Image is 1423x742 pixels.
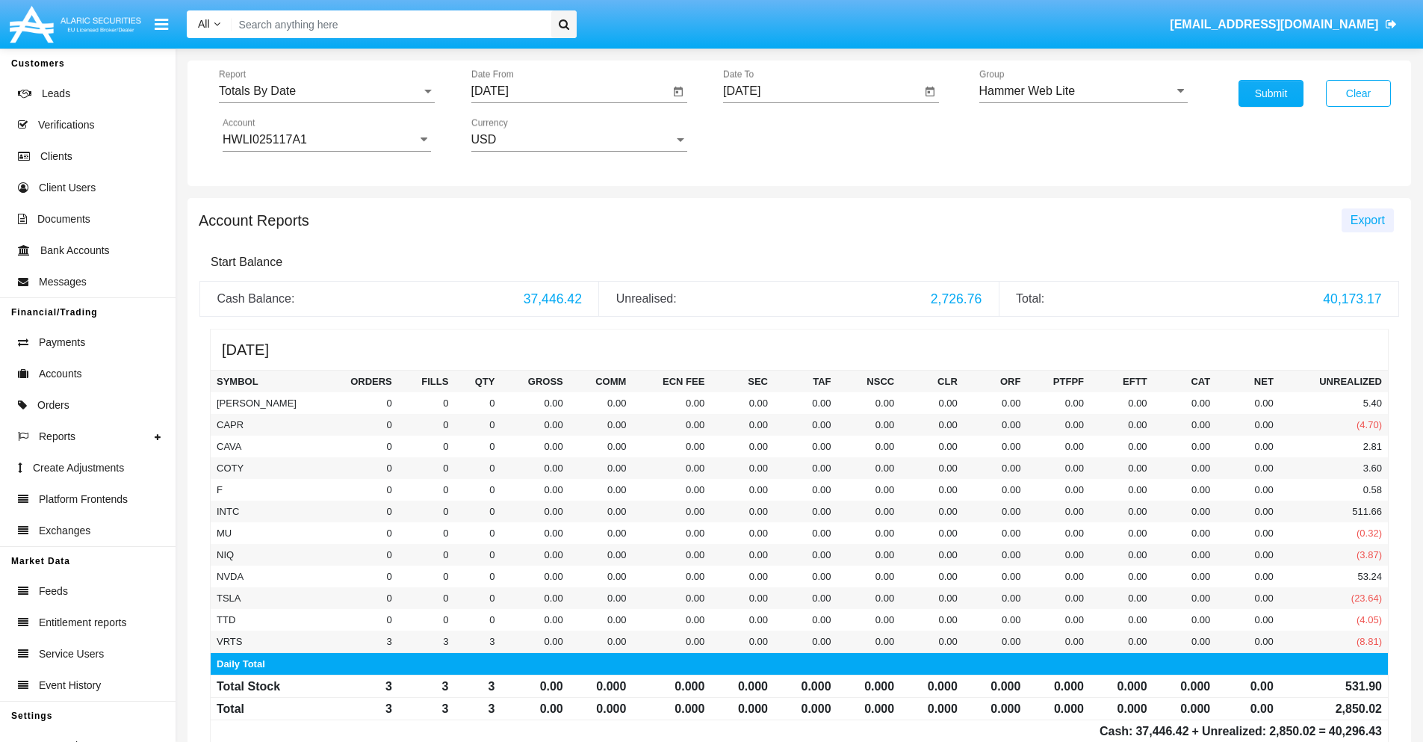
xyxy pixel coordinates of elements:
[837,414,901,436] td: 0.00
[500,566,568,587] td: 0.00
[900,436,964,457] td: 0.00
[964,587,1027,609] td: 0.00
[964,697,1027,720] td: 0.000
[710,609,774,631] td: 0.00
[710,457,774,479] td: 0.00
[211,652,1389,675] td: Daily Total
[774,544,837,566] td: 0.00
[211,501,320,522] td: INTC
[398,566,455,587] td: 0
[320,392,398,414] td: 0
[964,522,1027,544] td: 0.00
[1216,566,1280,587] td: 0.00
[1216,370,1280,392] th: Net
[320,609,398,631] td: 0
[1153,675,1217,697] td: 0.000
[40,243,110,259] span: Bank Accounts
[211,631,320,653] td: VRTS
[569,457,633,479] td: 0.00
[454,609,500,631] td: 0
[1153,392,1217,414] td: 0.00
[632,457,710,479] td: 0.00
[900,392,964,414] td: 0.00
[1153,697,1217,720] td: 0.000
[710,501,774,522] td: 0.00
[500,501,568,522] td: 0.00
[320,436,398,457] td: 0
[38,117,94,133] span: Verifications
[1153,479,1217,501] td: 0.00
[569,479,633,501] td: 0.00
[1342,208,1394,232] button: Export
[837,587,901,609] td: 0.00
[1100,725,1199,738] span: Cash: +
[837,370,901,392] th: NSCC
[211,255,1388,269] h6: Start Balance
[632,544,710,566] td: 0.00
[454,544,500,566] td: 0
[837,392,901,414] td: 0.00
[500,436,568,457] td: 0.00
[211,566,320,587] td: NVDA
[320,479,398,501] td: 0
[1026,457,1090,479] td: 0.00
[1280,544,1389,566] td: (3.87)
[1090,522,1153,544] td: 0.00
[774,392,837,414] td: 0.00
[320,675,398,697] td: 3
[1216,697,1280,720] td: 0.00
[900,479,964,501] td: 0.00
[1326,80,1391,107] button: Clear
[1026,479,1090,501] td: 0.00
[774,501,837,522] td: 0.00
[632,392,710,414] td: 0.00
[900,522,964,544] td: 0.00
[837,544,901,566] td: 0.00
[320,544,398,566] td: 0
[964,609,1027,631] td: 0.00
[7,2,143,46] img: Logo image
[569,631,633,653] td: 0.00
[39,429,75,445] span: Reports
[774,631,837,653] td: 0.00
[1090,501,1153,522] td: 0.00
[211,370,320,392] th: Symbol
[454,370,500,392] th: Qty
[211,697,320,720] td: Total
[1090,414,1153,436] td: 0.00
[1216,392,1280,414] td: 0.00
[1153,457,1217,479] td: 0.00
[710,522,774,544] td: 0.00
[1280,522,1389,544] td: (0.32)
[1216,501,1280,522] td: 0.00
[1153,414,1217,436] td: 0.00
[1280,566,1389,587] td: 53.24
[454,566,500,587] td: 0
[569,522,633,544] td: 0.00
[454,457,500,479] td: 0
[1026,414,1090,436] td: 0.00
[398,587,455,609] td: 0
[398,436,455,457] td: 0
[1153,370,1217,392] th: CAT
[774,522,837,544] td: 0.00
[632,566,710,587] td: 0.00
[900,544,964,566] td: 0.00
[632,675,710,697] td: 0.000
[500,631,568,653] td: 0.00
[837,609,901,631] td: 0.00
[774,370,837,392] th: TAF
[211,457,320,479] td: COTY
[1170,18,1378,31] span: [EMAIL_ADDRESS][DOMAIN_NAME]
[569,414,633,436] td: 0.00
[1090,631,1153,653] td: 0.00
[454,414,500,436] td: 0
[320,587,398,609] td: 0
[1090,697,1153,720] td: 0.000
[632,414,710,436] td: 0.00
[569,501,633,522] td: 0.00
[500,675,568,697] td: 0.00
[837,566,901,587] td: 0.00
[1153,631,1217,653] td: 0.00
[454,501,500,522] td: 0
